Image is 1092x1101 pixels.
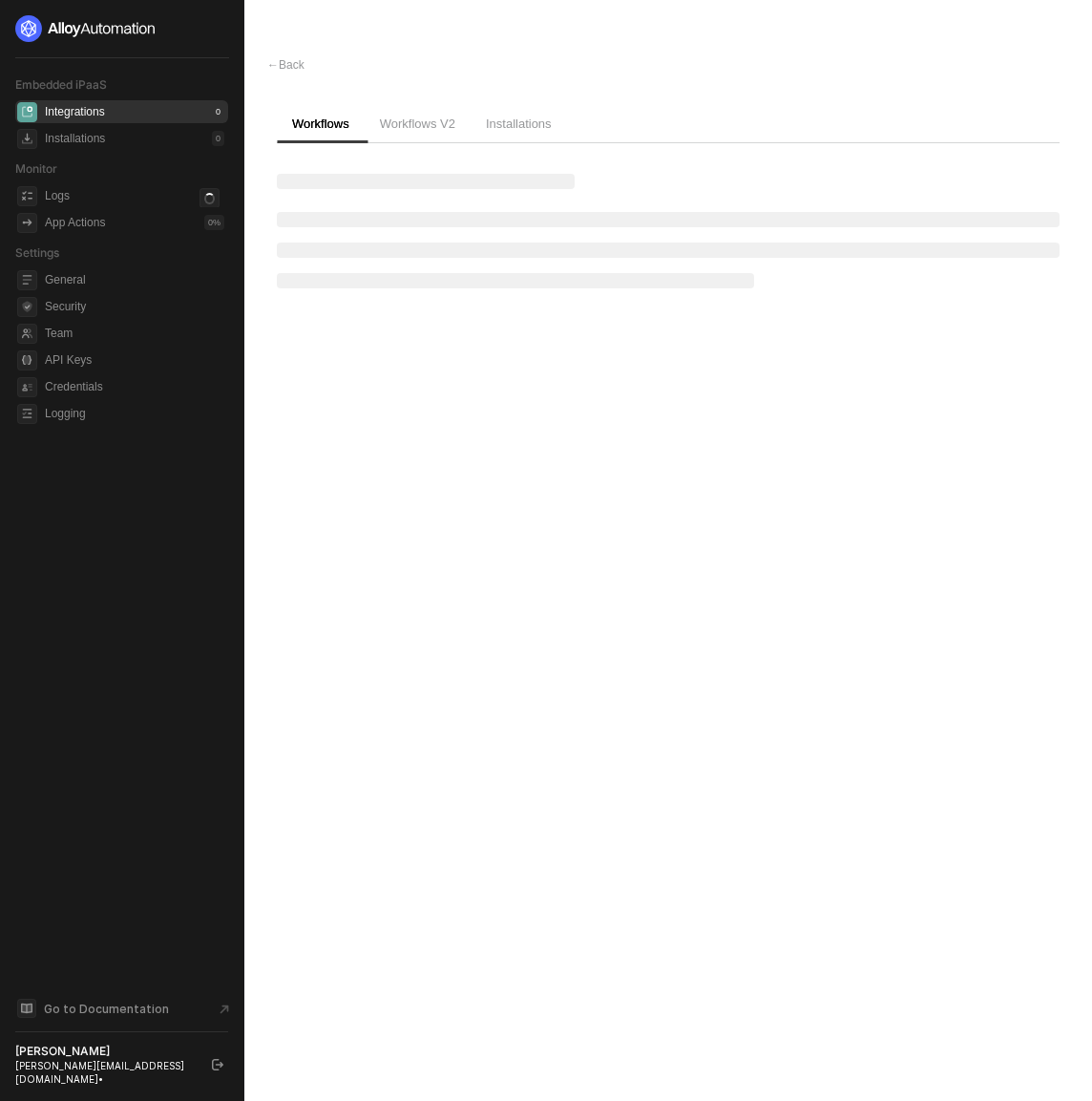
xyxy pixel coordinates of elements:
span: General [45,268,224,291]
span: general [17,270,37,290]
span: ← [267,58,279,72]
span: security [17,297,37,317]
a: Knowledge Base [15,997,229,1020]
span: api-key [17,350,37,371]
span: Installations [486,116,552,131]
span: Settings [15,245,59,260]
span: Workflows V2 [380,116,455,131]
span: document-arrow [215,1000,234,1019]
div: 0 [212,104,224,119]
span: integrations [17,102,37,122]
span: team [17,324,37,344]
span: icon-app-actions [17,213,37,233]
span: Credentials [45,375,224,398]
div: Integrations [45,104,105,120]
span: credentials [17,377,37,397]
div: 0 % [204,215,224,230]
div: [PERSON_NAME] [15,1044,195,1059]
span: icon-logs [17,186,37,206]
a: logo [15,15,228,42]
div: Back [267,57,304,74]
div: Installations [45,131,105,147]
span: logout [212,1059,223,1070]
div: [PERSON_NAME][EMAIL_ADDRESS][DOMAIN_NAME] • [15,1059,195,1086]
span: Go to Documentation [44,1001,169,1017]
img: logo [15,15,157,42]
span: logging [17,404,37,424]
span: documentation [17,999,36,1018]
span: Logging [45,402,224,425]
span: Workflows [292,116,349,131]
span: Embedded iPaaS [15,77,107,92]
div: App Actions [45,215,105,231]
span: icon-loader [199,188,220,208]
span: API Keys [45,349,224,371]
span: Monitor [15,161,57,176]
div: 0 [212,131,224,146]
div: Logs [45,188,70,204]
span: installations [17,129,37,149]
span: Team [45,322,224,345]
span: Security [45,295,224,318]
